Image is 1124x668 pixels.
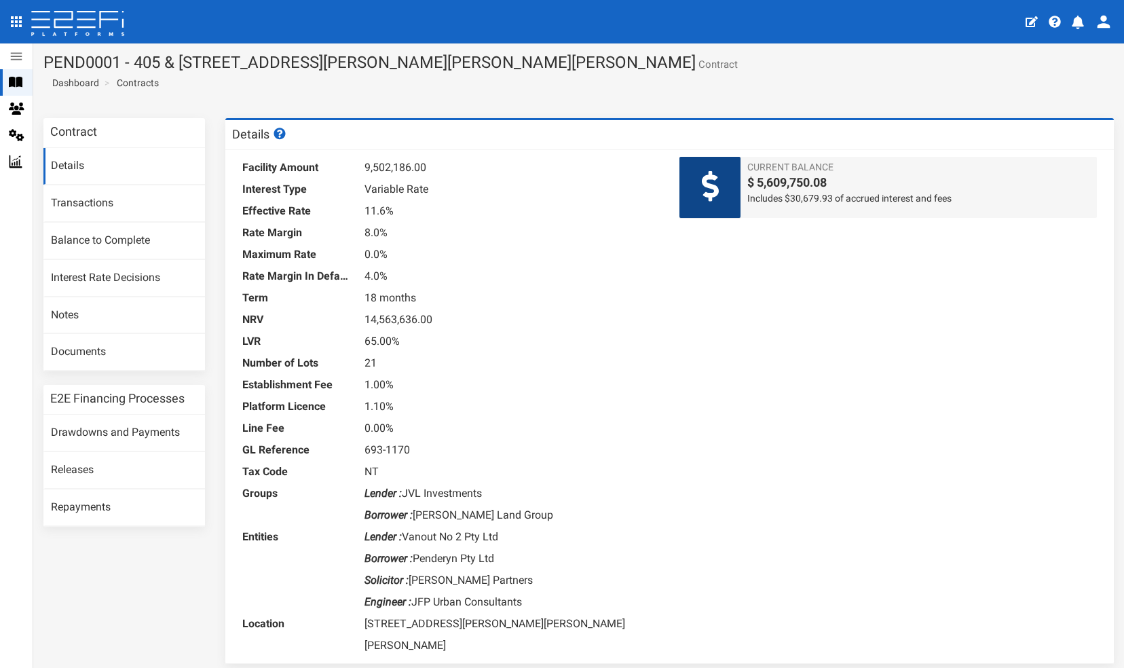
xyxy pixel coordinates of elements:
[364,179,660,200] dd: Variable Rate
[364,374,660,396] dd: 1.00%
[43,415,205,451] a: Drawdowns and Payments
[364,591,660,613] dd: JFP Urban Consultants
[364,157,660,179] dd: 9,502,186.00
[242,461,351,483] dt: Tax Code
[364,552,413,565] i: Borrower :
[364,613,660,656] dd: [STREET_ADDRESS][PERSON_NAME][PERSON_NAME][PERSON_NAME]
[364,548,660,570] dd: Penderyn Pty Ltd
[47,76,99,90] a: Dashboard
[364,483,660,504] dd: JVL Investments
[242,179,351,200] dt: Interest Type
[364,352,660,374] dd: 21
[242,287,351,309] dt: Term
[43,148,205,185] a: Details
[747,174,1090,191] span: $ 5,609,750.08
[364,331,660,352] dd: 65.00%
[364,504,660,526] dd: [PERSON_NAME] Land Group
[242,331,351,352] dt: LVR
[242,244,351,265] dt: Maximum Rate
[364,244,660,265] dd: 0.0%
[242,613,351,635] dt: Location
[364,309,660,331] dd: 14,563,636.00
[364,574,409,587] i: Solicitor :
[364,417,660,439] dd: 0.00%
[364,595,411,608] i: Engineer :
[364,439,660,461] dd: 693-1170
[696,60,738,70] small: Contract
[43,334,205,371] a: Documents
[364,487,402,500] i: Lender :
[364,265,660,287] dd: 4.0%
[43,297,205,334] a: Notes
[364,396,660,417] dd: 1.10%
[50,126,97,138] h3: Contract
[242,483,351,504] dt: Groups
[364,526,660,548] dd: Vanout No 2 Pty Ltd
[242,352,351,374] dt: Number of Lots
[43,489,205,526] a: Repayments
[43,54,1114,71] h1: PEND0001 - 405 & [STREET_ADDRESS][PERSON_NAME][PERSON_NAME][PERSON_NAME]
[364,461,660,483] dd: NT
[747,191,1090,205] span: Includes $30,679.93 of accrued interest and fees
[242,309,351,331] dt: NRV
[43,185,205,222] a: Transactions
[364,287,660,309] dd: 18 months
[232,128,288,141] h3: Details
[242,265,351,287] dt: Rate Margin In Default
[50,392,185,405] h3: E2E Financing Processes
[242,526,351,548] dt: Entities
[117,76,159,90] a: Contracts
[43,452,205,489] a: Releases
[242,417,351,439] dt: Line Fee
[43,223,205,259] a: Balance to Complete
[747,160,1090,174] span: Current Balance
[364,222,660,244] dd: 8.0%
[242,157,351,179] dt: Facility Amount
[364,570,660,591] dd: [PERSON_NAME] Partners
[242,374,351,396] dt: Establishment Fee
[242,200,351,222] dt: Effective Rate
[364,530,402,543] i: Lender :
[47,77,99,88] span: Dashboard
[242,222,351,244] dt: Rate Margin
[43,260,205,297] a: Interest Rate Decisions
[242,439,351,461] dt: GL Reference
[242,396,351,417] dt: Platform Licence
[364,200,660,222] dd: 11.6%
[364,508,413,521] i: Borrower :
